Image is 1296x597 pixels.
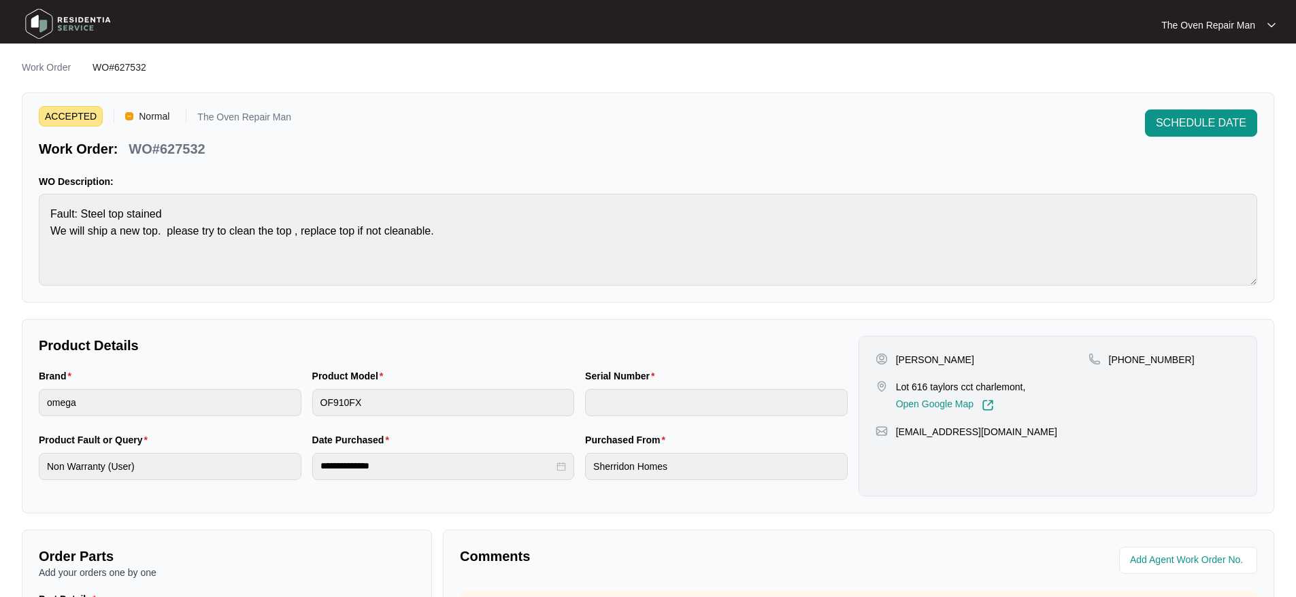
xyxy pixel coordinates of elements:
[1130,552,1249,568] input: Add Agent Work Order No.
[982,399,994,411] img: Link-External
[320,459,554,473] input: Date Purchased
[76,61,87,72] img: chevron-right
[585,433,671,447] label: Purchased From
[39,175,1257,188] p: WO Description:
[1145,109,1257,137] button: SCHEDULE DATE
[22,61,71,74] p: Work Order
[896,425,1057,439] p: [EMAIL_ADDRESS][DOMAIN_NAME]
[39,194,1257,286] textarea: Fault: Steel top stained We will ship a new top. please try to clean the top , replace top if not...
[1156,115,1246,131] span: SCHEDULE DATE
[39,566,415,579] p: Add your orders one by one
[312,389,575,416] input: Product Model
[460,547,849,566] p: Comments
[896,353,974,366] p: [PERSON_NAME]
[133,106,175,126] span: Normal
[93,62,146,73] span: WO#627532
[1109,353,1195,366] p: [PHONE_NUMBER]
[1089,353,1101,365] img: map-pin
[876,425,888,437] img: map-pin
[129,139,205,158] p: WO#627532
[585,369,660,383] label: Serial Number
[39,389,301,416] input: Brand
[19,61,73,75] a: Work Order
[39,139,118,158] p: Work Order:
[312,433,395,447] label: Date Purchased
[39,369,77,383] label: Brand
[125,112,133,120] img: Vercel Logo
[39,547,415,566] p: Order Parts
[39,433,153,447] label: Product Fault or Query
[896,399,994,411] a: Open Google Map
[197,112,291,126] p: The Oven Repair Man
[1267,22,1276,29] img: dropdown arrow
[585,389,848,416] input: Serial Number
[39,106,103,126] span: ACCEPTED
[312,369,389,383] label: Product Model
[896,380,1026,394] p: Lot 616 taylors cct charlemont,
[39,336,848,355] p: Product Details
[1161,18,1255,32] p: The Oven Repair Man
[20,3,116,44] img: residentia service logo
[876,380,888,392] img: map-pin
[876,353,888,365] img: user-pin
[39,453,301,480] input: Product Fault or Query
[585,453,848,480] input: Purchased From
